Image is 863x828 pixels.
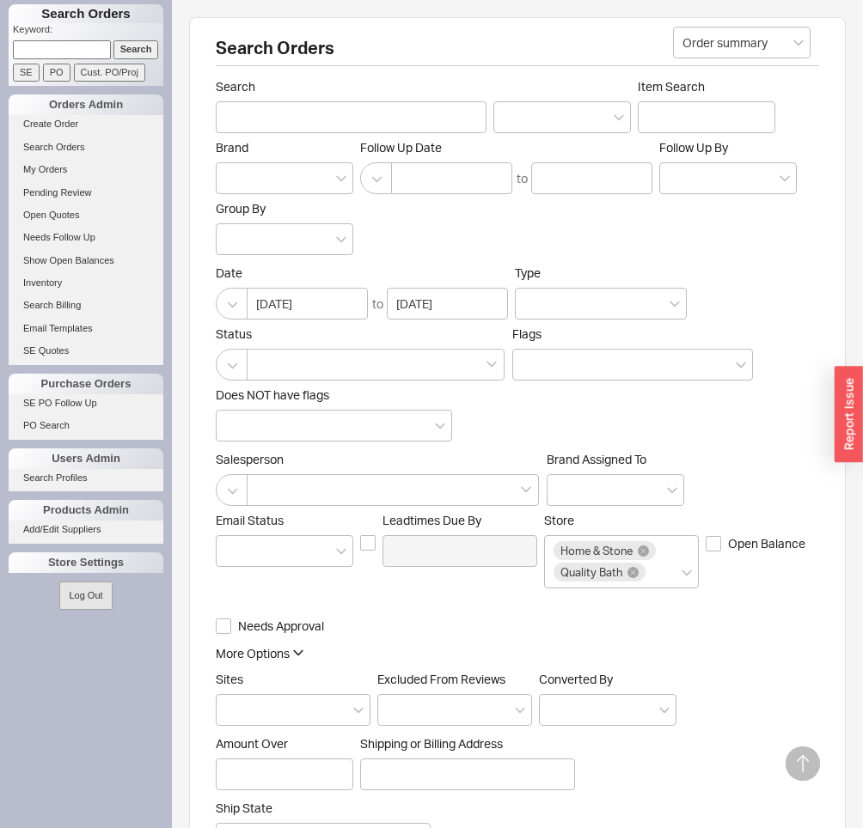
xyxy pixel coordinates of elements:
[216,618,231,634] input: Needs Approval
[13,64,40,82] input: SE
[560,566,622,578] span: Quality Bath
[360,140,652,155] span: Follow Up Date
[9,417,163,435] a: PO Search
[9,4,163,23] h1: Search Orders
[9,521,163,539] a: Add/Edit Suppliers
[216,201,266,216] span: Group By
[560,545,633,557] span: Home & Stone
[9,206,163,224] a: Open Quotes
[360,736,575,752] span: Shipping or Billing Address
[517,170,528,187] div: to
[225,416,237,435] input: Does NOT have flags
[216,758,353,790] input: Amount Over
[23,187,92,198] span: Pending Review
[9,320,163,338] a: Email Templates
[539,672,613,686] span: Converted By
[9,94,163,115] div: Orders Admin
[13,23,163,40] p: Keyword:
[667,487,677,494] svg: open menu
[377,672,505,686] span: Excluded From Reviews
[512,326,542,341] span: Flags
[23,232,95,242] span: Needs Follow Up
[238,618,324,635] span: Needs Approval
[524,294,536,314] input: Type
[216,140,248,155] span: Brand
[9,138,163,156] a: Search Orders
[9,296,163,314] a: Search Billing
[216,40,819,66] h2: Search Orders
[216,513,284,527] span: Em ​ ail Status
[216,387,329,402] span: Does NOT have flags
[9,448,163,469] div: Users Admin
[9,252,163,270] a: Show Open Balances
[43,64,70,82] input: PO
[74,64,145,82] input: Cust. PO/Proj
[216,265,508,281] span: Date
[216,801,272,815] span: Ship State
[383,513,537,528] span: Leadtimes Due By
[113,40,159,58] input: Search
[225,700,237,720] input: Sites
[216,452,540,467] span: Salesperson
[216,645,290,662] div: More Options
[9,500,163,521] div: Products Admin
[547,452,646,466] span: Brand Assigned To
[544,513,574,527] span: Store
[9,552,163,573] div: Store Settings
[9,394,163,412] a: SE PO Follow Up
[336,548,346,555] svg: open menu
[515,707,525,714] svg: open menu
[638,79,775,94] span: Item Search
[372,295,383,313] div: to
[9,228,163,247] a: Needs Follow Up
[614,114,624,121] svg: open menu
[9,274,163,292] a: Inventory
[59,581,112,610] button: Log Out
[648,563,660,582] input: Store
[225,168,237,188] input: Brand
[360,758,575,790] input: Shipping or Billing Address
[9,115,163,133] a: Create Order
[522,355,534,374] input: Flags
[9,184,163,202] a: Pending Review
[216,645,303,662] button: More Options
[659,140,728,155] span: Follow Up By
[659,707,670,714] svg: open menu
[216,101,487,133] input: Search
[728,535,805,552] span: Open Balance
[780,175,790,182] svg: open menu
[515,265,541,280] span: Type
[216,79,487,94] span: Search
[216,736,353,752] span: Amount Over
[9,342,163,360] a: SE Quotes
[638,101,775,133] input: Item Search
[216,326,505,342] span: Status
[216,672,243,686] span: Sites
[793,40,804,46] svg: open menu
[673,27,811,58] input: Select...
[706,536,721,551] input: Open Balance
[9,161,163,179] a: My Orders
[9,374,163,394] div: Purchase Orders
[9,469,163,487] a: Search Profiles
[336,236,346,243] svg: open menu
